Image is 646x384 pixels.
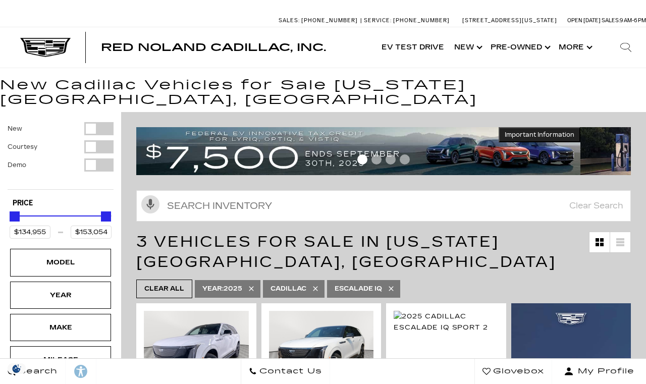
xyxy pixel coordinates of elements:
img: Opt-Out Icon [5,363,28,374]
button: Important Information [499,127,580,142]
img: 2025 Cadillac ESCALADE IQ Sport 2 [394,311,499,333]
div: MileageMileage [10,346,111,373]
h5: Price [13,199,109,208]
svg: Click to toggle on voice search [141,195,159,213]
a: [STREET_ADDRESS][US_STATE] [462,17,557,24]
img: vrp-tax-ending-august-version [136,127,580,175]
button: More [554,27,596,68]
a: Sales: [PHONE_NUMBER] [279,18,360,23]
span: Sales: [279,17,300,24]
span: Go to slide 1 [357,154,367,164]
span: Sales: [602,17,620,24]
a: Service: [PHONE_NUMBER] [360,18,452,23]
span: Go to slide 3 [386,154,396,164]
span: Important Information [505,131,574,139]
input: Search Inventory [136,190,631,222]
label: Demo [8,160,26,170]
div: ModelModel [10,249,111,276]
div: Make [35,322,86,333]
span: [PHONE_NUMBER] [301,17,358,24]
button: Open user profile menu [552,359,646,384]
input: Minimum [10,226,50,239]
div: Price [10,208,112,239]
div: Year [35,290,86,301]
span: Cadillac [271,283,306,295]
span: Glovebox [491,364,544,378]
span: Service: [364,17,392,24]
span: 2025 [202,283,242,295]
span: Search [16,364,58,378]
div: Minimum Price [10,211,20,222]
a: Glovebox [474,359,552,384]
span: 3 Vehicles for Sale in [US_STATE][GEOGRAPHIC_DATA], [GEOGRAPHIC_DATA] [136,233,556,271]
a: Contact Us [241,359,330,384]
div: Model [35,257,86,268]
span: Open [DATE] [567,17,601,24]
span: Go to slide 2 [371,154,382,164]
span: Go to slide 4 [400,154,410,164]
div: YearYear [10,282,111,309]
span: ESCALADE IQ [335,283,382,295]
span: [PHONE_NUMBER] [393,17,450,24]
span: Year : [202,285,224,292]
a: New [449,27,486,68]
section: Click to Open Cookie Consent Modal [5,363,28,374]
label: Courtesy [8,142,37,152]
input: Maximum [71,226,112,239]
img: Cadillac Dark Logo with Cadillac White Text [20,38,71,57]
label: New [8,124,22,134]
a: Pre-Owned [486,27,554,68]
div: Maximum Price [101,211,111,222]
span: Contact Us [257,364,322,378]
div: MakeMake [10,314,111,341]
div: Mileage [35,354,86,365]
span: Red Noland Cadillac, Inc. [101,41,326,53]
span: Clear All [144,283,184,295]
span: 9 AM-6 PM [620,17,646,24]
div: Filter by Vehicle Type [8,122,114,189]
a: EV Test Drive [376,27,449,68]
span: My Profile [574,364,634,378]
a: Red Noland Cadillac, Inc. [101,42,326,52]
